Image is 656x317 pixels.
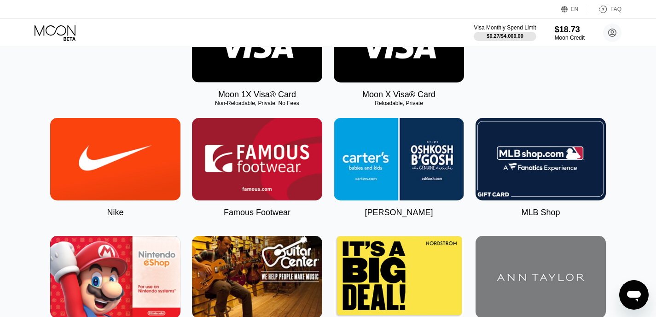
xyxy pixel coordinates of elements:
div: FAQ [610,6,621,12]
div: EN [571,6,579,12]
div: $0.27 / $4,000.00 [487,33,523,39]
div: Non-Reloadable, Private, No Fees [192,100,322,106]
div: $18.73Moon Credit [555,25,585,41]
div: $18.73 [555,25,585,35]
div: EN [561,5,589,14]
div: [PERSON_NAME] [365,208,433,217]
div: Visa Monthly Spend Limit$0.27/$4,000.00 [474,24,536,41]
div: MLB Shop [521,208,560,217]
div: Nike [107,208,123,217]
iframe: Button to launch messaging window [619,280,649,310]
div: Famous Footwear [224,208,290,217]
div: Visa Monthly Spend Limit [474,24,536,31]
div: Reloadable, Private [334,100,464,106]
div: Moon 1X Visa® Card [218,90,296,100]
div: Moon Credit [555,35,585,41]
div: Moon X Visa® Card [362,90,435,100]
div: FAQ [589,5,621,14]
